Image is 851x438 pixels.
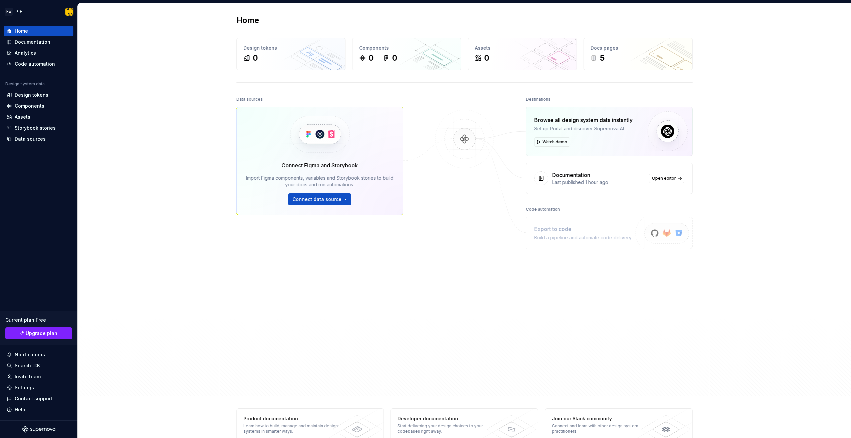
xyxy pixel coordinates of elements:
span: Open editor [652,176,676,181]
div: Invite team [15,373,41,380]
a: Storybook stories [4,123,73,133]
div: Destinations [526,95,551,104]
div: Set up Portal and discover Supernova AI. [534,125,633,132]
span: Upgrade plan [26,330,57,337]
button: Notifications [4,349,73,360]
div: 0 [392,53,397,63]
div: Notifications [15,351,45,358]
button: Contact support [4,393,73,404]
div: Start delivering your design choices to your codebases right away. [397,423,495,434]
a: Invite team [4,371,73,382]
div: Storybook stories [15,125,56,131]
div: Assets [15,114,30,120]
div: Developer documentation [397,415,495,422]
a: Analytics [4,48,73,58]
button: Watch demo [534,137,570,147]
a: Design tokens0 [236,38,345,70]
a: Assets [4,112,73,122]
div: PIE [15,8,22,15]
span: Watch demo [543,139,567,145]
button: Connect data source [288,193,351,205]
div: 0 [368,53,373,63]
a: Home [4,26,73,36]
div: Contact support [15,395,52,402]
a: Upgrade plan [5,327,72,339]
a: Data sources [4,134,73,144]
button: Search ⌘K [4,360,73,371]
div: Data sources [236,95,263,104]
a: Open editor [649,174,684,183]
span: Connect data source [292,196,341,203]
div: Home [15,28,28,34]
a: Assets0 [468,38,577,70]
div: Connect Figma and Storybook [281,161,358,169]
div: Analytics [15,50,36,56]
div: Import Figma components, variables and Storybook stories to build your docs and run automations. [246,175,393,188]
div: Design system data [5,81,45,87]
div: Last published 1 hour ago [552,179,645,186]
div: NW [5,8,13,16]
div: Documentation [15,39,50,45]
div: 0 [484,53,489,63]
div: Search ⌘K [15,362,40,369]
div: 0 [253,53,258,63]
div: Help [15,406,25,413]
svg: Supernova Logo [22,426,55,433]
a: Docs pages5 [584,38,693,70]
div: Assets [475,45,570,51]
div: Code automation [526,205,560,214]
div: Connect and learn with other design system practitioners. [552,423,649,434]
a: Components [4,101,73,111]
button: NWPIE[PERSON_NAME] [1,4,76,19]
div: Build a pipeline and automate code delivery. [534,234,632,241]
a: Components00 [352,38,461,70]
div: Design tokens [243,45,338,51]
div: Data sources [15,136,46,142]
div: Design tokens [15,92,48,98]
div: Docs pages [591,45,686,51]
div: Components [359,45,454,51]
div: Settings [15,384,34,391]
div: Product documentation [243,415,340,422]
div: Join our Slack community [552,415,649,422]
div: Learn how to build, manage and maintain design systems in smarter ways. [243,423,340,434]
div: Browse all design system data instantly [534,116,633,124]
a: Documentation [4,37,73,47]
div: Current plan : Free [5,317,72,323]
div: Export to code [534,225,632,233]
div: Code automation [15,61,55,67]
a: Code automation [4,59,73,69]
a: Design tokens [4,90,73,100]
h2: Home [236,15,259,26]
div: [PERSON_NAME] [65,1,73,22]
div: Documentation [552,171,590,179]
div: 5 [600,53,605,63]
button: Help [4,404,73,415]
div: Components [15,103,44,109]
a: Settings [4,382,73,393]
